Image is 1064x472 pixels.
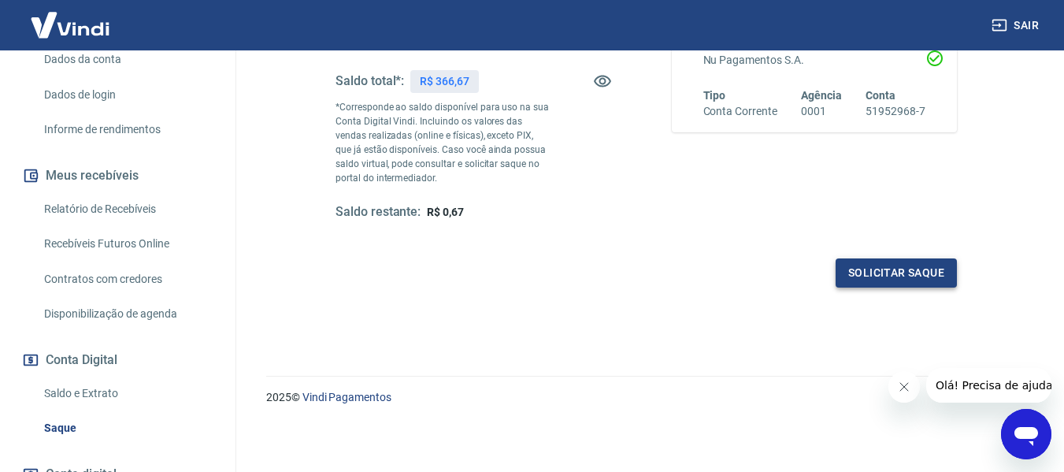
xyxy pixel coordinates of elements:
h6: Conta Corrente [703,103,777,120]
h6: 51952968-7 [866,103,925,120]
h6: Nu Pagamentos S.A. [703,52,926,69]
span: Conta [866,89,895,102]
img: Vindi [19,1,121,49]
span: Olá! Precisa de ajuda? [9,11,132,24]
h5: Saldo total*: [336,73,404,89]
a: Dados da conta [38,43,217,76]
button: Meus recebíveis [19,158,217,193]
iframe: Mensagem da empresa [926,368,1051,403]
p: R$ 366,67 [420,73,469,90]
span: Agência [801,89,842,102]
iframe: Fechar mensagem [888,371,920,403]
a: Relatório de Recebíveis [38,193,217,225]
button: Conta Digital [19,343,217,377]
a: Saque [38,412,217,444]
button: Solicitar saque [836,258,957,288]
a: Saldo e Extrato [38,377,217,410]
a: Contratos com credores [38,263,217,295]
a: Vindi Pagamentos [302,391,391,403]
h5: Saldo restante: [336,204,421,221]
p: 2025 © [266,389,1026,406]
span: Tipo [703,89,726,102]
a: Dados de login [38,79,217,111]
a: Informe de rendimentos [38,113,217,146]
button: Sair [988,11,1045,40]
a: Recebíveis Futuros Online [38,228,217,260]
p: *Corresponde ao saldo disponível para uso na sua Conta Digital Vindi. Incluindo os valores das ve... [336,100,550,185]
iframe: Botão para abrir a janela de mensagens [1001,409,1051,459]
a: Disponibilização de agenda [38,298,217,330]
span: R$ 0,67 [427,206,464,218]
h6: 0001 [801,103,842,120]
